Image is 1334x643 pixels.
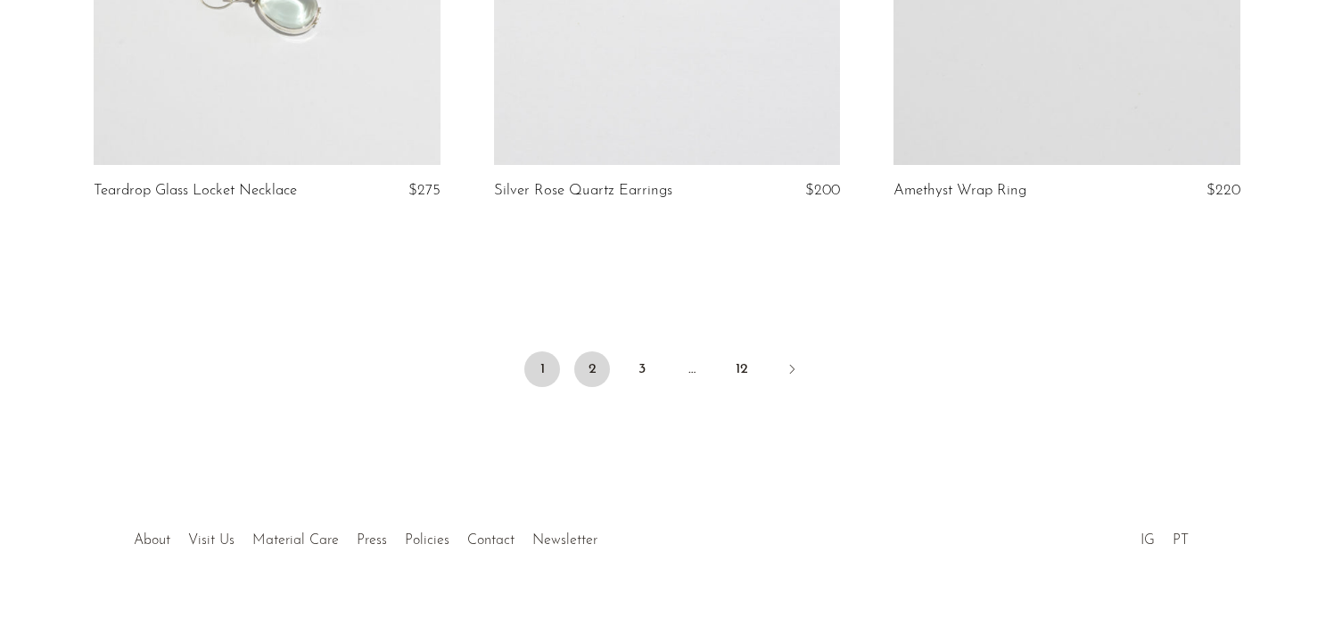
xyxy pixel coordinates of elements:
a: Silver Rose Quartz Earrings [494,183,672,199]
a: 12 [724,351,760,387]
ul: Quick links [125,519,606,553]
a: Material Care [252,533,339,548]
a: Teardrop Glass Locket Necklace [94,183,297,199]
span: $275 [408,183,441,198]
span: … [674,351,710,387]
a: Next [774,351,810,391]
a: IG [1140,533,1155,548]
a: Policies [405,533,449,548]
a: 3 [624,351,660,387]
a: Press [357,533,387,548]
span: $220 [1206,183,1240,198]
a: PT [1173,533,1189,548]
a: About [134,533,170,548]
a: Visit Us [188,533,235,548]
a: 2 [574,351,610,387]
a: Contact [467,533,515,548]
ul: Social Medias [1132,519,1198,553]
a: Amethyst Wrap Ring [893,183,1026,199]
span: $200 [805,183,840,198]
span: 1 [524,351,560,387]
